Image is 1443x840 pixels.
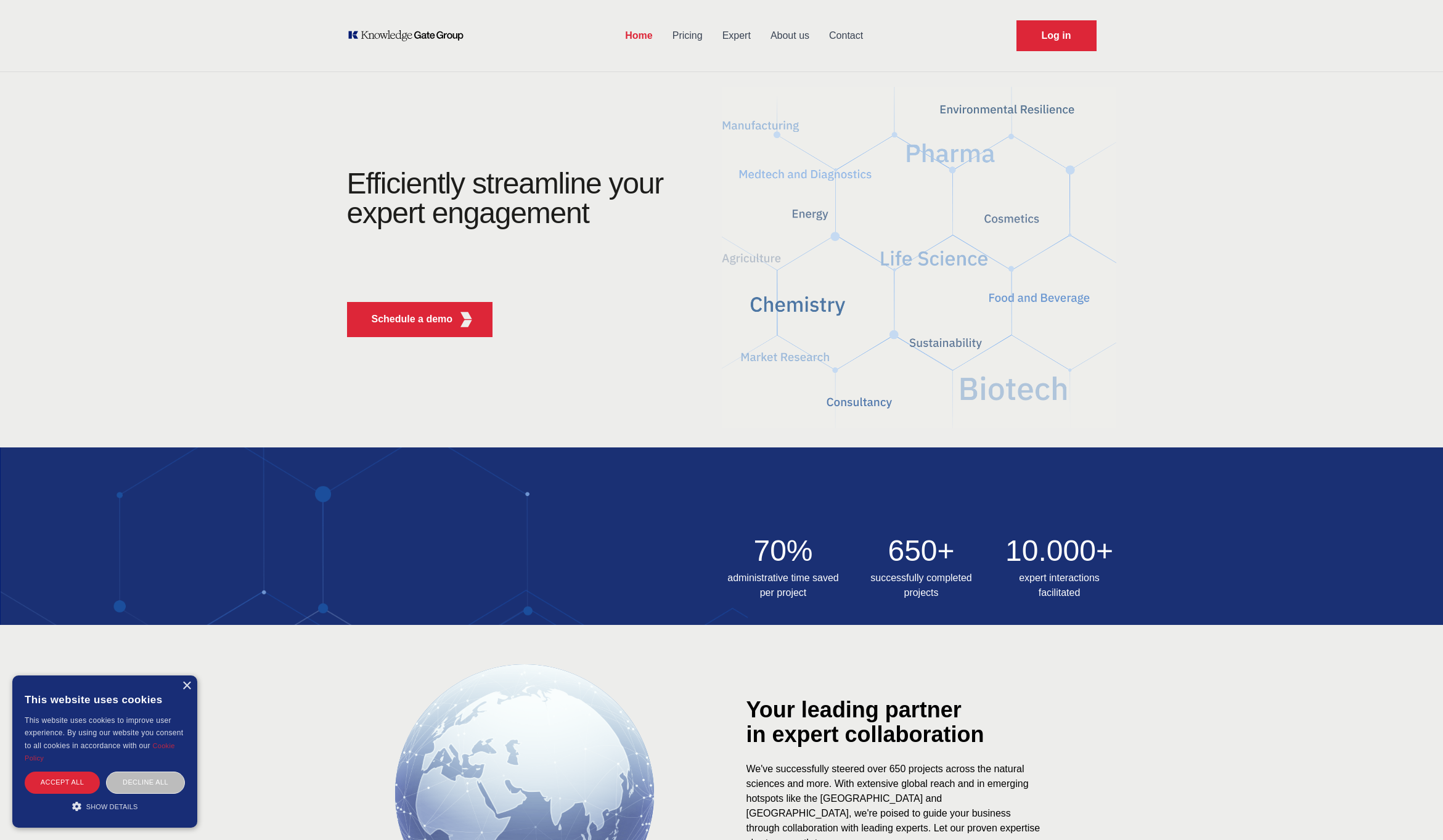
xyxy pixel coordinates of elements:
[182,682,191,691] div: Close
[25,716,183,750] span: This website uses cookies to improve user experience. By using our website you consent to all coo...
[347,30,472,42] a: KOL Knowledge Platform: Talk to Key External Experts (KEE)
[860,571,983,600] h3: successfully completed projects
[347,167,664,229] h1: Efficiently streamline your expert engagement
[722,571,845,600] h3: administrative time saved per project
[819,20,873,52] a: Contact
[761,20,819,52] a: About us
[25,772,100,793] div: Accept all
[1016,20,1097,51] a: Request Demo
[615,20,662,52] a: Home
[860,536,983,566] h2: 650+
[722,536,845,566] h2: 70%
[746,698,1092,747] div: Your leading partner in expert collaboration
[25,742,175,762] a: Cookie Policy
[25,800,185,812] div: Show details
[86,803,138,810] span: Show details
[25,685,185,714] div: This website uses cookies
[722,80,1116,435] img: KGG Fifth Element RED
[347,302,493,337] button: Schedule a demoKGG Fifth Element RED
[106,772,185,793] div: Decline all
[998,536,1121,566] h2: 10.000+
[998,571,1121,600] h3: expert interactions facilitated
[713,20,761,52] a: Expert
[663,20,713,52] a: Pricing
[458,312,473,327] img: KGG Fifth Element RED
[372,312,453,327] p: Schedule a demo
